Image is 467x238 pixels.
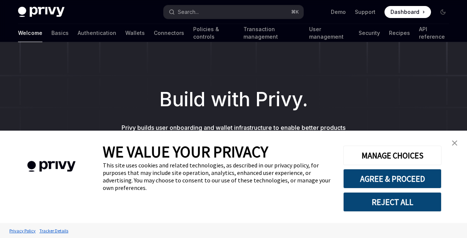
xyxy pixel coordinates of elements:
a: Demo [331,8,346,16]
a: Transaction management [243,24,300,42]
img: dark logo [18,7,65,17]
a: Policies & controls [193,24,234,42]
span: ⌘ K [291,9,299,15]
img: company logo [11,150,92,183]
button: Open search [164,5,303,19]
a: Connectors [154,24,184,42]
button: MANAGE CHOICES [343,146,441,165]
a: Authentication [78,24,116,42]
span: Privy builds user onboarding and wallet infrastructure to enable better products built on crypto ... [122,124,345,140]
a: close banner [447,136,462,151]
a: Basics [51,24,69,42]
a: Security [359,24,380,42]
a: Recipes [389,24,410,42]
a: Tracker Details [38,224,70,237]
a: Support [355,8,375,16]
div: This site uses cookies and related technologies, as described in our privacy policy, for purposes... [103,161,332,191]
a: User management [309,24,350,42]
a: Welcome [18,24,42,42]
a: Wallets [125,24,145,42]
a: API reference [419,24,449,42]
h1: Build with Privy. [12,85,455,114]
button: Toggle dark mode [437,6,449,18]
img: close banner [452,140,457,146]
a: Privacy Policy [8,224,38,237]
div: Search... [178,8,199,17]
span: Dashboard [390,8,419,16]
button: AGREE & PROCEED [343,169,441,188]
a: Dashboard [384,6,431,18]
span: WE VALUE YOUR PRIVACY [103,142,268,161]
button: REJECT ALL [343,192,441,212]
